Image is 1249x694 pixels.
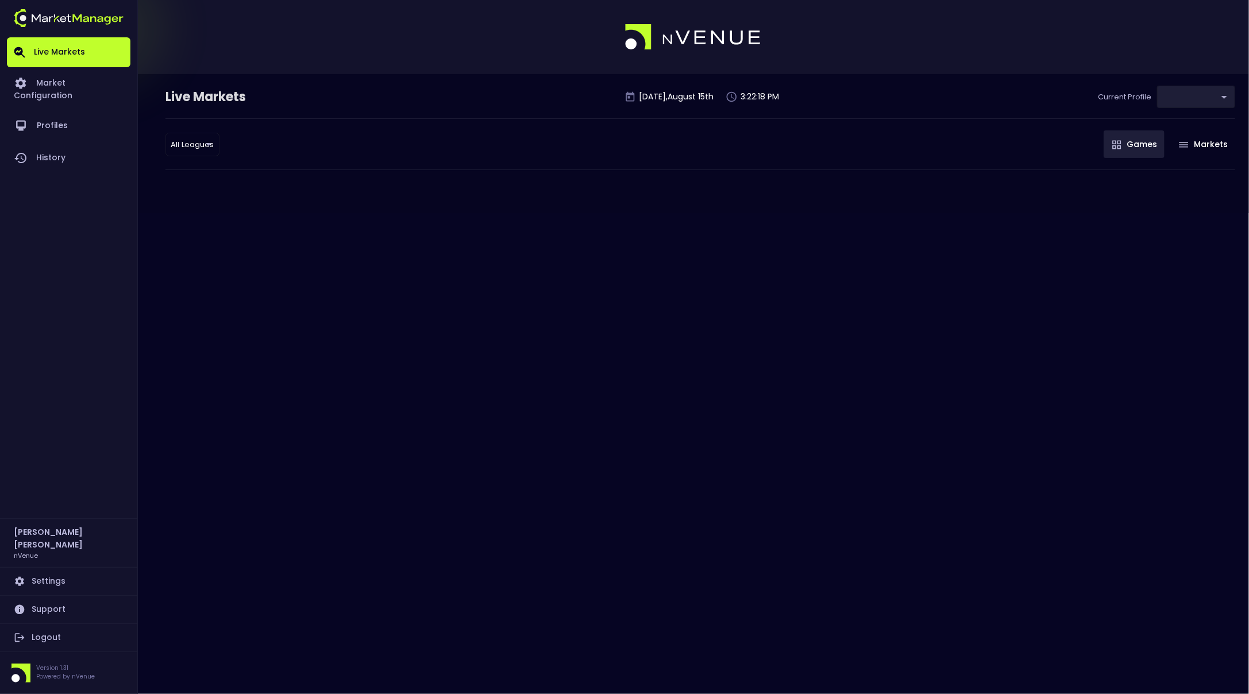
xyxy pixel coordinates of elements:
p: Version 1.31 [36,664,95,672]
a: Live Markets [7,37,130,67]
img: logo [14,9,124,27]
button: Games [1104,130,1165,158]
img: logo [625,24,762,51]
div: Live Markets [165,88,306,106]
div: ​ [165,133,219,156]
div: ​ [1157,86,1235,108]
p: 3:22:18 PM [741,91,780,103]
img: gameIcon [1112,140,1121,149]
img: gameIcon [1179,142,1189,148]
a: Logout [7,624,130,651]
div: Version 1.31Powered by nVenue [7,664,130,683]
button: Markets [1170,130,1235,158]
h3: nVenue [14,551,38,560]
a: Support [7,596,130,623]
a: Market Configuration [7,67,130,110]
a: History [7,142,130,174]
p: Current Profile [1098,91,1151,103]
a: Profiles [7,110,130,142]
a: Settings [7,568,130,595]
h2: [PERSON_NAME] [PERSON_NAME] [14,526,124,551]
p: Powered by nVenue [36,672,95,681]
p: [DATE] , August 15 th [639,91,714,103]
